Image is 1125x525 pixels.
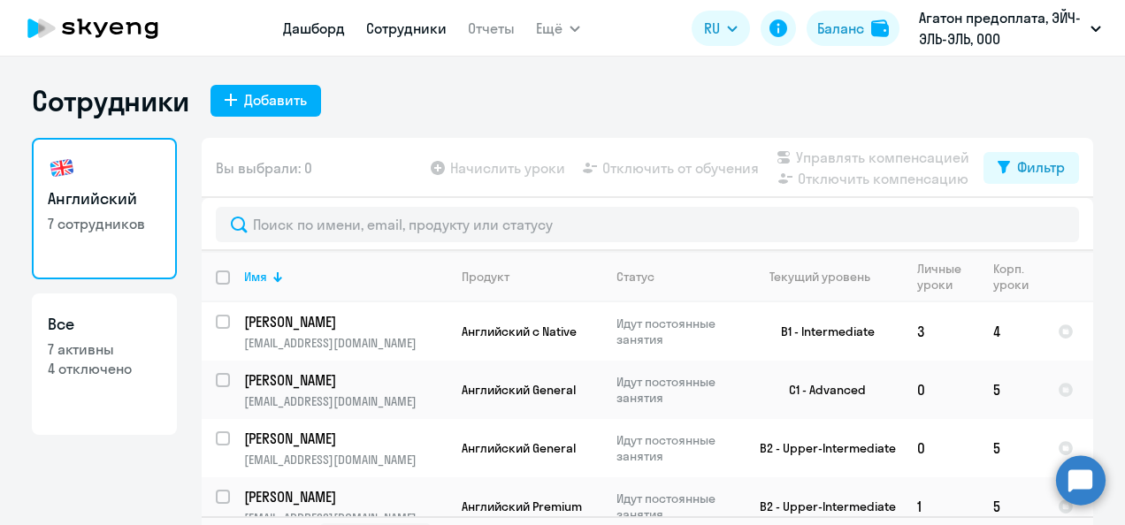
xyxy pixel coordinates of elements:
p: 4 отключено [48,359,161,378]
p: 7 сотрудников [48,214,161,233]
p: Идут постоянные занятия [616,316,738,347]
button: Фильтр [983,152,1079,184]
td: 5 [979,361,1044,419]
img: balance [871,19,889,37]
div: Корп. уроки [993,261,1043,293]
a: Все7 активны4 отключено [32,293,177,435]
p: [EMAIL_ADDRESS][DOMAIN_NAME] [244,452,447,468]
div: Текущий уровень [753,269,902,285]
div: Баланс [817,18,864,39]
td: 0 [903,361,979,419]
a: Сотрудники [366,19,447,37]
p: 7 активны [48,339,161,359]
a: [PERSON_NAME] [244,312,447,331]
div: Добавить [244,89,307,110]
td: 4 [979,302,1044,361]
button: RU [692,11,750,46]
span: Ещё [536,18,562,39]
div: Фильтр [1017,156,1065,178]
input: Поиск по имени, email, продукту или статусу [216,207,1079,242]
p: Идут постоянные занятия [616,432,738,464]
a: [PERSON_NAME] [244,429,447,448]
td: B2 - Upper-Intermediate [739,419,903,477]
p: Агатон предоплата, ЭЙЧ-ЭЛЬ-ЭЛЬ, ООО [919,7,1083,49]
div: Продукт [462,269,509,285]
p: [EMAIL_ADDRESS][DOMAIN_NAME] [244,393,447,409]
div: Продукт [462,269,601,285]
p: [EMAIL_ADDRESS][DOMAIN_NAME] [244,335,447,351]
div: Личные уроки [917,261,978,293]
a: Английский7 сотрудников [32,138,177,279]
p: Идут постоянные занятия [616,374,738,406]
h1: Сотрудники [32,83,189,118]
div: Статус [616,269,654,285]
p: Идут постоянные занятия [616,491,738,522]
span: Английский General [462,440,576,456]
h3: Английский [48,187,161,210]
p: [PERSON_NAME] [244,487,444,506]
div: Текущий уровень [769,269,870,285]
td: 5 [979,419,1044,477]
td: 0 [903,419,979,477]
a: [PERSON_NAME] [244,370,447,390]
button: Балансbalance [807,11,899,46]
div: Имя [244,269,267,285]
div: Корп. уроки [993,261,1029,293]
span: Английский Premium [462,498,582,514]
button: Ещё [536,11,580,46]
button: Агатон предоплата, ЭЙЧ-ЭЛЬ-ЭЛЬ, ООО [910,7,1110,49]
p: [PERSON_NAME] [244,312,444,331]
td: B1 - Intermediate [739,302,903,361]
img: english [48,154,76,182]
span: Английский с Native [462,323,577,339]
span: Английский General [462,382,576,398]
a: Отчеты [468,19,515,37]
td: C1 - Advanced [739,361,903,419]
span: RU [704,18,720,39]
span: Вы выбрали: 0 [216,157,312,179]
div: Имя [244,269,447,285]
a: [PERSON_NAME] [244,487,447,506]
a: Дашборд [283,19,345,37]
div: Статус [616,269,738,285]
p: [PERSON_NAME] [244,370,444,390]
h3: Все [48,313,161,336]
td: 3 [903,302,979,361]
p: [PERSON_NAME] [244,429,444,448]
div: Личные уроки [917,261,962,293]
button: Добавить [210,85,321,117]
